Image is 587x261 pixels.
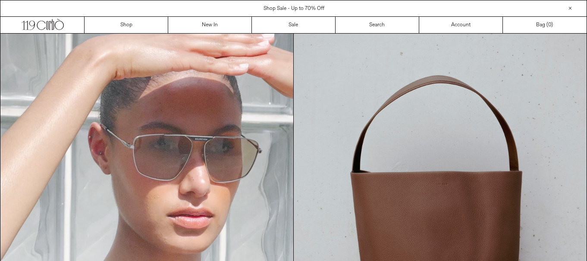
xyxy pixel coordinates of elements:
a: Bag () [503,17,587,33]
a: Search [336,17,419,33]
span: ) [548,21,553,29]
a: Account [419,17,503,33]
a: Sale [252,17,336,33]
span: 0 [548,22,551,28]
a: New In [168,17,252,33]
a: Shop Sale - Up to 70% Off [264,5,324,12]
a: Shop [85,17,168,33]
